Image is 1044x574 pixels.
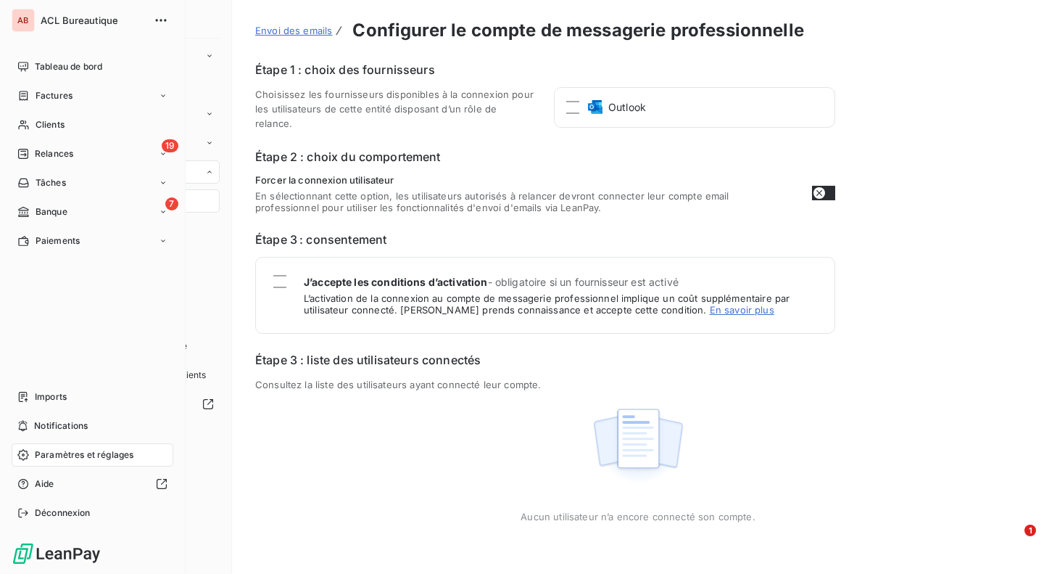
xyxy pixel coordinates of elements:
[710,304,774,316] a: En savoir plus
[162,139,178,152] span: 19
[41,15,145,26] span: ACL Bureautique
[35,507,91,520] span: Déconnexion
[255,351,1021,369] h6: Étape 3 : liste des utilisateurs connectés
[608,100,646,115] span: Outlook
[165,197,178,210] span: 7
[592,401,684,491] img: empty state
[36,234,80,247] span: Paiements
[255,89,534,129] span: Choisissez les fournisseurs disponibles à la connexion pour les utilisateurs de cette entité disp...
[35,390,67,403] span: Imports
[34,419,88,432] span: Notifications
[36,176,66,189] span: Tâches
[488,276,679,288] span: - obligatoire si un fournisseur est activé
[304,276,488,288] span: J’accepte les conditions d’activation
[36,205,67,218] span: Banque
[255,379,541,390] span: Consultez la liste des utilisateurs ayant connecté leur compte.
[304,292,817,316] span: L’activation de la connexion au compte de messagerie professionnel implique un coût supplémentair...
[36,118,65,131] span: Clients
[255,148,835,165] h6: Étape 2 : choix du comportement
[36,89,72,102] span: Factures
[35,477,54,491] span: Aide
[12,9,35,32] div: AB
[255,231,835,248] h6: Étape 3 : consentement
[35,60,102,73] span: Tableau de bord
[12,542,101,565] img: Logo LeanPay
[255,61,835,78] h6: Étape 1 : choix des fournisseurs
[255,190,795,213] span: En sélectionnant cette option, les utilisateurs autorisés à relancer devront connecter leur compt...
[255,25,332,36] span: Envoi des emails
[12,472,173,496] a: Aide
[352,17,804,44] h3: Configurer le compte de messagerie professionnelle
[1024,525,1036,536] span: 1
[995,525,1029,559] iframe: Intercom live chat
[35,147,73,160] span: Relances
[255,174,795,186] span: Forcer la connexion utilisateur
[35,448,133,462] span: Paramètres et réglages
[521,511,755,522] span: Aucun utilisateur n’a encore connecté son compte.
